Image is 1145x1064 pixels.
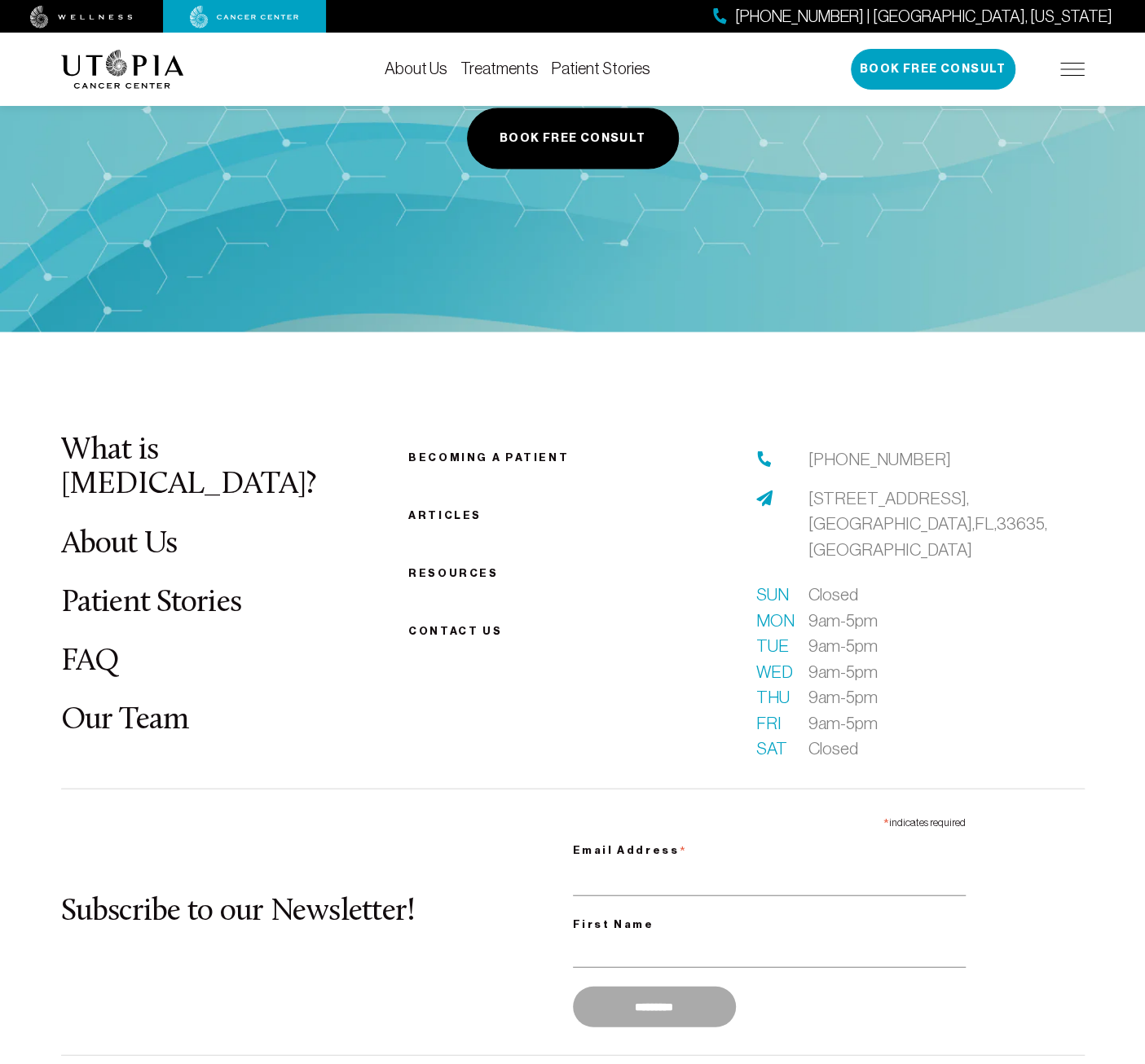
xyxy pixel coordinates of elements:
[467,108,679,169] button: Book Free Consult
[756,658,789,684] span: Wed
[808,710,878,736] span: 9am-5pm
[61,587,242,618] a: Patient Stories
[573,914,966,934] label: First Name
[735,5,1112,29] span: [PHONE_NUMBER] | [GEOGRAPHIC_DATA], [US_STATE]
[756,581,789,607] span: Sun
[61,528,178,560] a: About Us
[573,833,966,862] label: Email Address
[808,632,878,658] span: 9am-5pm
[756,735,789,761] span: Sat
[808,581,858,607] span: Closed
[61,645,120,677] a: FAQ
[408,508,482,521] a: Articles
[460,59,539,77] a: Treatments
[808,735,858,761] span: Closed
[756,607,789,633] span: Mon
[851,49,1015,90] button: Book Free Consult
[1060,63,1085,76] img: icon-hamburger
[385,59,447,77] a: About Us
[573,808,966,832] div: indicates required
[756,632,789,658] span: Tue
[808,684,878,710] span: 9am-5pm
[30,6,133,29] img: wellness
[61,895,573,929] h2: Subscribe to our Newsletter!
[190,6,299,29] img: cancer center
[713,5,1112,29] a: [PHONE_NUMBER] | [GEOGRAPHIC_DATA], [US_STATE]
[808,658,878,684] span: 9am-5pm
[808,446,951,472] a: [PHONE_NUMBER]
[61,434,316,500] a: What is [MEDICAL_DATA]?
[408,451,569,463] a: Becoming a patient
[756,710,789,736] span: Fri
[61,50,184,89] img: logo
[756,490,773,506] img: address
[408,566,498,578] a: Resources
[756,451,773,467] img: phone
[808,607,878,633] span: 9am-5pm
[408,624,502,636] span: Contact us
[756,684,789,710] span: Thu
[808,485,1085,562] a: [STREET_ADDRESS],[GEOGRAPHIC_DATA],FL,33635,[GEOGRAPHIC_DATA]
[808,488,1047,558] span: [STREET_ADDRESS], [GEOGRAPHIC_DATA], FL, 33635, [GEOGRAPHIC_DATA]
[552,59,650,77] a: Patient Stories
[61,704,189,736] a: Our Team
